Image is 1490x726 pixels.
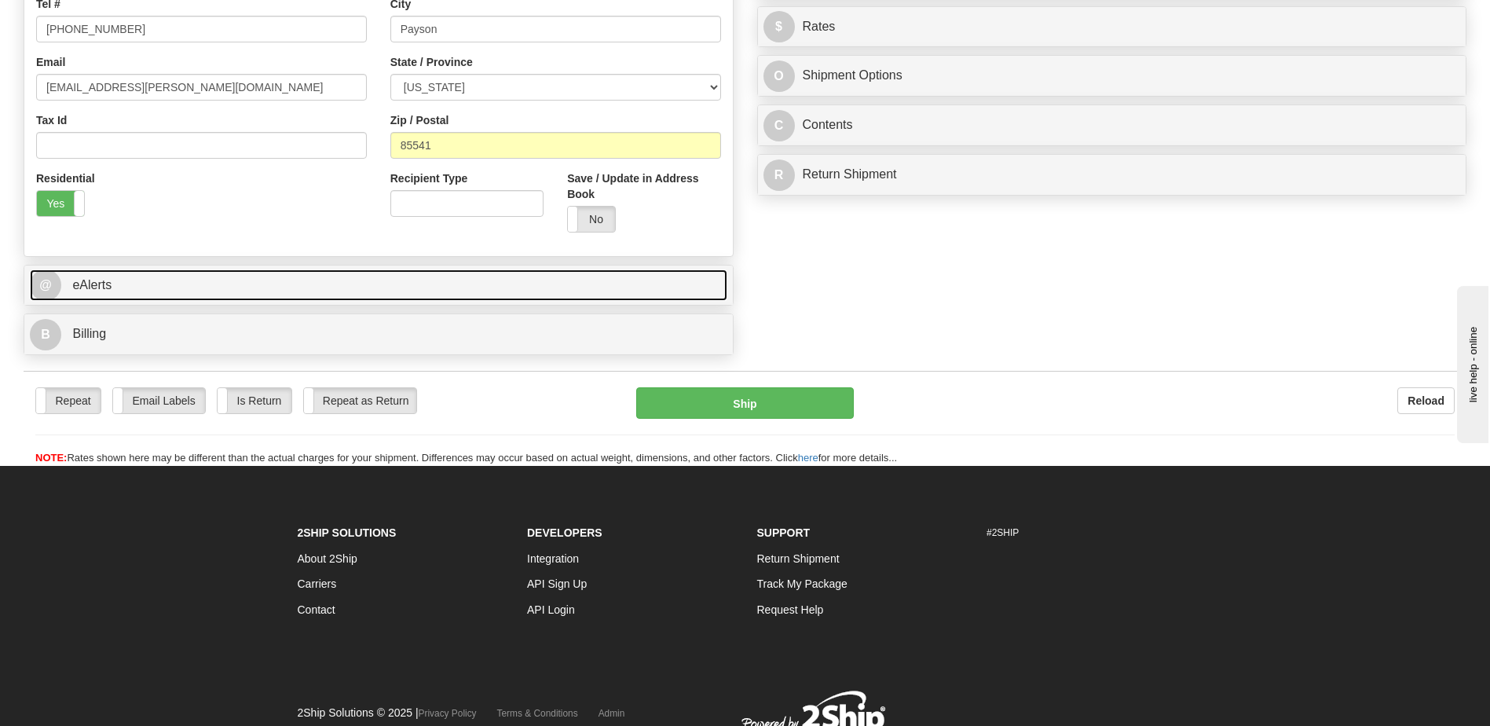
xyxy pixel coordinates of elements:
[798,452,818,464] a: here
[757,526,811,539] strong: Support
[763,159,1461,191] a: RReturn Shipment
[636,387,853,419] button: Ship
[568,207,615,232] label: No
[763,159,795,191] span: R
[298,526,397,539] strong: 2Ship Solutions
[599,708,625,719] a: Admin
[30,319,61,350] span: B
[30,318,727,350] a: B Billing
[12,13,145,25] div: live help - online
[72,278,112,291] span: eAlerts
[763,109,1461,141] a: CContents
[757,577,848,590] a: Track My Package
[36,54,65,70] label: Email
[527,552,579,565] a: Integration
[567,170,720,202] label: Save / Update in Address Book
[763,11,1461,43] a: $Rates
[390,170,468,186] label: Recipient Type
[36,112,67,128] label: Tax Id
[527,526,602,539] strong: Developers
[763,60,795,92] span: O
[763,11,795,42] span: $
[390,112,449,128] label: Zip / Postal
[36,388,101,413] label: Repeat
[298,706,477,719] span: 2Ship Solutions © 2025 |
[304,388,416,413] label: Repeat as Return
[419,708,477,719] a: Privacy Policy
[1397,387,1455,414] button: Reload
[757,603,824,616] a: Request Help
[72,327,106,340] span: Billing
[35,452,67,464] span: NOTE:
[24,451,1466,466] div: Rates shown here may be different than the actual charges for your shipment. Differences may occu...
[1408,394,1444,407] b: Reload
[30,269,727,302] a: @ eAlerts
[30,269,61,301] span: @
[218,388,291,413] label: Is Return
[37,191,84,216] label: Yes
[527,577,587,590] a: API Sign Up
[298,603,335,616] a: Contact
[36,170,95,186] label: Residential
[1454,283,1488,443] iframe: chat widget
[298,577,337,590] a: Carriers
[763,110,795,141] span: C
[497,708,578,719] a: Terms & Conditions
[987,528,1193,538] h6: #2SHIP
[298,552,357,565] a: About 2Ship
[113,388,205,413] label: Email Labels
[390,54,473,70] label: State / Province
[763,60,1461,92] a: OShipment Options
[757,552,840,565] a: Return Shipment
[527,603,575,616] a: API Login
